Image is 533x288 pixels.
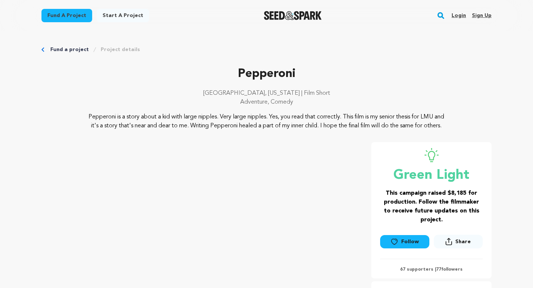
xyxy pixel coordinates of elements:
div: Breadcrumb [41,46,492,53]
img: Seed&Spark Logo Dark Mode [264,11,322,20]
a: Login [452,10,466,21]
a: Start a project [97,9,149,22]
p: Green Light [380,168,483,183]
span: Share [455,238,471,245]
a: Sign up [472,10,492,21]
a: Seed&Spark Homepage [264,11,322,20]
h3: This campaign raised $8,185 for production. Follow the filmmaker to receive future updates on thi... [380,189,483,224]
a: Follow [380,235,429,248]
p: Pepperoni [41,65,492,83]
a: Project details [101,46,140,53]
p: [GEOGRAPHIC_DATA], [US_STATE] | Film Short [41,89,492,98]
p: 67 supporters | followers [380,267,483,272]
a: Fund a project [50,46,89,53]
p: Adventure, Comedy [41,98,492,107]
a: Fund a project [41,9,92,22]
button: Share [434,235,483,248]
span: Share [434,235,483,251]
span: 77 [436,267,441,272]
p: Pepperoni is a story about a kid with large nipples. Very large nipples. Yes, you read that corre... [87,113,447,130]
